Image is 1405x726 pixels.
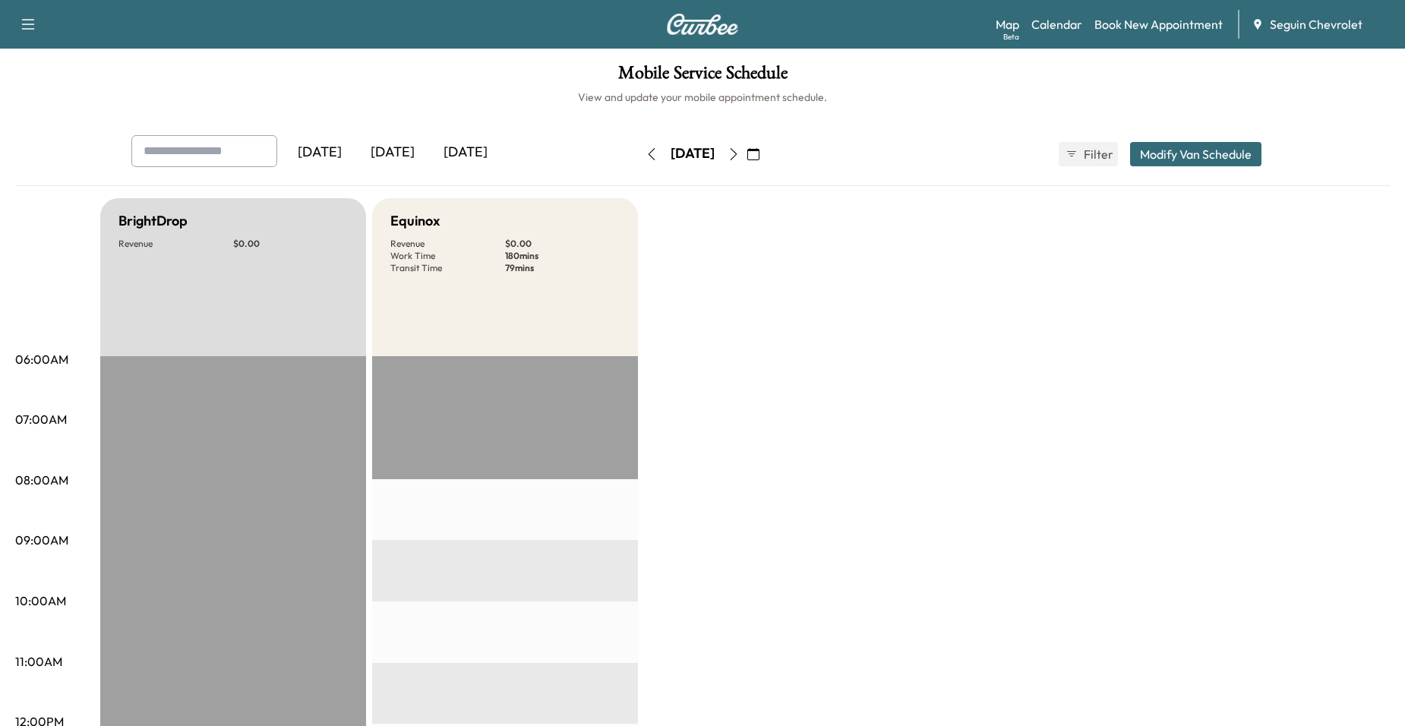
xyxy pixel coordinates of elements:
[390,238,505,250] p: Revenue
[390,210,440,232] h5: Equinox
[505,262,620,274] p: 79 mins
[15,471,68,489] p: 08:00AM
[15,350,68,368] p: 06:00AM
[356,135,429,170] div: [DATE]
[15,652,62,671] p: 11:00AM
[1270,15,1362,33] span: Seguin Chevrolet
[15,64,1390,90] h1: Mobile Service Schedule
[118,210,188,232] h5: BrightDrop
[671,144,715,163] div: [DATE]
[1059,142,1118,166] button: Filter
[15,90,1390,105] h6: View and update your mobile appointment schedule.
[666,14,739,35] img: Curbee Logo
[1003,31,1019,43] div: Beta
[1031,15,1082,33] a: Calendar
[15,531,68,549] p: 09:00AM
[429,135,502,170] div: [DATE]
[996,15,1019,33] a: MapBeta
[118,238,233,250] p: Revenue
[505,238,620,250] p: $ 0.00
[1130,142,1261,166] button: Modify Van Schedule
[1094,15,1223,33] a: Book New Appointment
[15,592,66,610] p: 10:00AM
[390,250,505,262] p: Work Time
[390,262,505,274] p: Transit Time
[15,410,67,428] p: 07:00AM
[505,250,620,262] p: 180 mins
[1084,145,1111,163] span: Filter
[283,135,356,170] div: [DATE]
[233,238,348,250] p: $ 0.00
